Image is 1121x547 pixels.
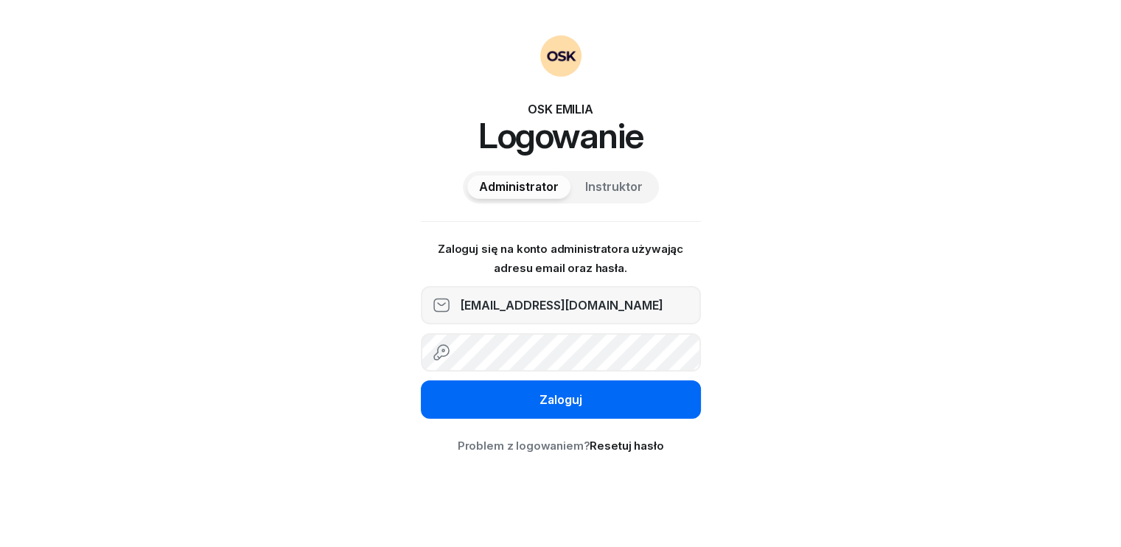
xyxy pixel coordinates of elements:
[421,100,701,118] div: OSK EMILIA
[590,439,663,453] a: Resetuj hasło
[421,118,701,153] h1: Logowanie
[479,178,559,197] span: Administrator
[421,436,701,456] div: Problem z logowaniem?
[421,286,701,324] input: Adres email
[540,35,582,77] img: OSKAdmin
[573,175,654,199] button: Instruktor
[585,178,643,197] span: Instruktor
[421,380,701,419] button: Zaloguj
[539,391,582,410] div: Zaloguj
[467,175,570,199] button: Administrator
[421,240,701,277] p: Zaloguj się na konto administratora używając adresu email oraz hasła.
